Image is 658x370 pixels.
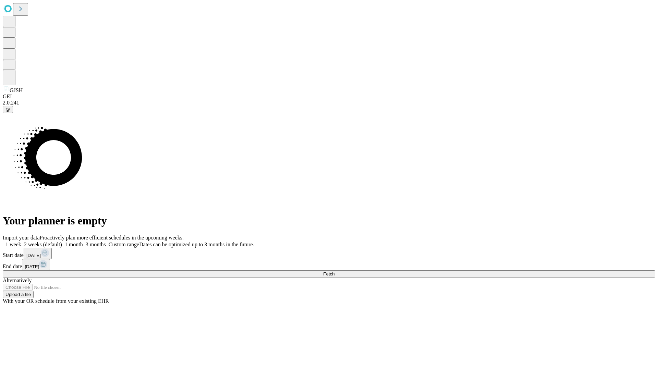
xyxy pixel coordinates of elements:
span: @ [5,107,10,112]
div: GEI [3,94,655,100]
span: GJSH [10,87,23,93]
span: Proactively plan more efficient schedules in the upcoming weeks. [40,235,184,241]
span: With your OR schedule from your existing EHR [3,298,109,304]
button: Fetch [3,270,655,277]
h1: Your planner is empty [3,214,655,227]
button: Upload a file [3,291,34,298]
span: Import your data [3,235,40,241]
span: [DATE] [25,264,39,269]
div: 2.0.241 [3,100,655,106]
button: [DATE] [24,248,52,259]
div: End date [3,259,655,270]
span: 1 week [5,242,21,247]
span: 2 weeks (default) [24,242,62,247]
div: Start date [3,248,655,259]
button: @ [3,106,13,113]
span: Alternatively [3,277,32,283]
span: Fetch [323,271,334,276]
button: [DATE] [22,259,50,270]
span: 3 months [86,242,106,247]
span: Dates can be optimized up to 3 months in the future. [139,242,254,247]
span: Custom range [109,242,139,247]
span: 1 month [65,242,83,247]
span: [DATE] [26,253,41,258]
